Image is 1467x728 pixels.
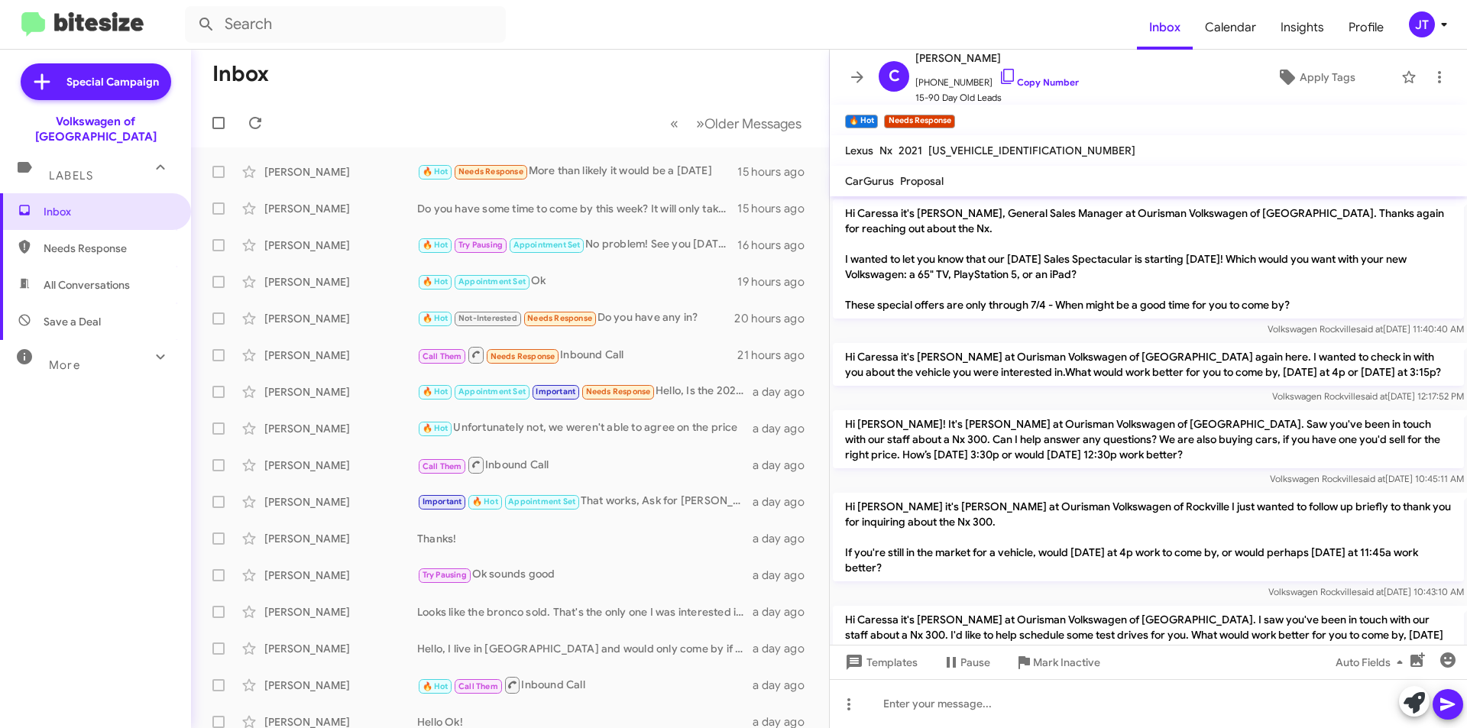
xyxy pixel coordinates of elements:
[423,497,462,506] span: Important
[1359,473,1385,484] span: said at
[833,606,1464,664] p: Hi Caressa it's [PERSON_NAME] at Ourisman Volkswagen of [GEOGRAPHIC_DATA]. I saw you've been in t...
[264,311,417,326] div: [PERSON_NAME]
[1002,649,1112,676] button: Mark Inactive
[1396,11,1450,37] button: JT
[753,421,817,436] div: a day ago
[833,343,1464,386] p: Hi Caressa it's [PERSON_NAME] at Ourisman Volkswagen of [GEOGRAPHIC_DATA] again here. I wanted to...
[417,345,737,364] div: Inbound Call
[900,174,944,188] span: Proposal
[704,115,802,132] span: Older Messages
[423,387,449,396] span: 🔥 Hot
[586,387,651,396] span: Needs Response
[879,144,892,157] span: Nx
[845,144,873,157] span: Lexus
[264,678,417,693] div: [PERSON_NAME]
[264,604,417,620] div: [PERSON_NAME]
[423,240,449,250] span: 🔥 Hot
[264,384,417,400] div: [PERSON_NAME]
[536,387,575,396] span: Important
[1033,649,1100,676] span: Mark Inactive
[753,458,817,473] div: a day ago
[1268,323,1464,335] span: Volkswagen Rockville [DATE] 11:40:40 AM
[264,531,417,546] div: [PERSON_NAME]
[661,108,688,139] button: Previous
[417,675,753,694] div: Inbound Call
[915,90,1079,105] span: 15-90 Day Old Leads
[696,114,704,133] span: »
[889,64,900,89] span: C
[44,314,101,329] span: Save a Deal
[264,201,417,216] div: [PERSON_NAME]
[264,348,417,363] div: [PERSON_NAME]
[734,311,817,326] div: 20 hours ago
[508,497,575,506] span: Appointment Set
[1193,5,1268,50] a: Calendar
[737,201,817,216] div: 15 hours ago
[423,351,462,361] span: Call Them
[1356,323,1383,335] span: said at
[753,494,817,510] div: a day ago
[833,199,1464,319] p: Hi Caressa it's [PERSON_NAME], General Sales Manager at Ourisman Volkswagen of [GEOGRAPHIC_DATA]....
[458,277,526,286] span: Appointment Set
[423,461,462,471] span: Call Them
[737,238,817,253] div: 16 hours ago
[1272,390,1464,402] span: Volkswagen Rockville [DATE] 12:17:52 PM
[44,277,130,293] span: All Conversations
[753,678,817,693] div: a day ago
[458,167,523,176] span: Needs Response
[423,570,467,580] span: Try Pausing
[833,410,1464,468] p: Hi [PERSON_NAME]! It's [PERSON_NAME] at Ourisman Volkswagen of [GEOGRAPHIC_DATA]. Saw you've been...
[737,274,817,290] div: 19 hours ago
[845,115,878,128] small: 🔥 Hot
[417,309,734,327] div: Do you have any in?
[1336,5,1396,50] a: Profile
[423,681,449,691] span: 🔥 Hot
[423,313,449,323] span: 🔥 Hot
[185,6,506,43] input: Search
[999,76,1079,88] a: Copy Number
[899,144,922,157] span: 2021
[417,493,753,510] div: That works, Ask for [PERSON_NAME] when you arrive. | [STREET_ADDRESS]
[1237,63,1394,91] button: Apply Tags
[264,274,417,290] div: [PERSON_NAME]
[264,238,417,253] div: [PERSON_NAME]
[417,273,737,290] div: Ok
[417,455,753,474] div: Inbound Call
[21,63,171,100] a: Special Campaign
[1323,649,1421,676] button: Auto Fields
[830,649,930,676] button: Templates
[842,649,918,676] span: Templates
[423,277,449,286] span: 🔥 Hot
[670,114,678,133] span: «
[753,384,817,400] div: a day ago
[928,144,1135,157] span: [US_VEHICLE_IDENTIFICATION_NUMBER]
[1270,473,1464,484] span: Volkswagen Rockville [DATE] 10:45:11 AM
[753,568,817,583] div: a day ago
[1357,586,1384,597] span: said at
[1409,11,1435,37] div: JT
[264,421,417,436] div: [PERSON_NAME]
[417,566,753,584] div: Ok sounds good
[930,649,1002,676] button: Pause
[423,423,449,433] span: 🔥 Hot
[513,240,581,250] span: Appointment Set
[66,74,159,89] span: Special Campaign
[458,387,526,396] span: Appointment Set
[915,49,1079,67] span: [PERSON_NAME]
[49,358,80,372] span: More
[845,174,894,188] span: CarGurus
[662,108,811,139] nav: Page navigation example
[753,641,817,656] div: a day ago
[1336,649,1409,676] span: Auto Fields
[737,164,817,180] div: 15 hours ago
[458,313,517,323] span: Not-Interested
[527,313,592,323] span: Needs Response
[417,383,753,400] div: Hello, Is the 2025 Atlas 2.0T SEL Premium R-Line in the color Mountain Lake B still available? It...
[417,531,753,546] div: Thanks!
[1268,5,1336,50] a: Insights
[1137,5,1193,50] span: Inbox
[1268,586,1464,597] span: Volkswagen Rockville [DATE] 10:43:10 AM
[458,681,498,691] span: Call Them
